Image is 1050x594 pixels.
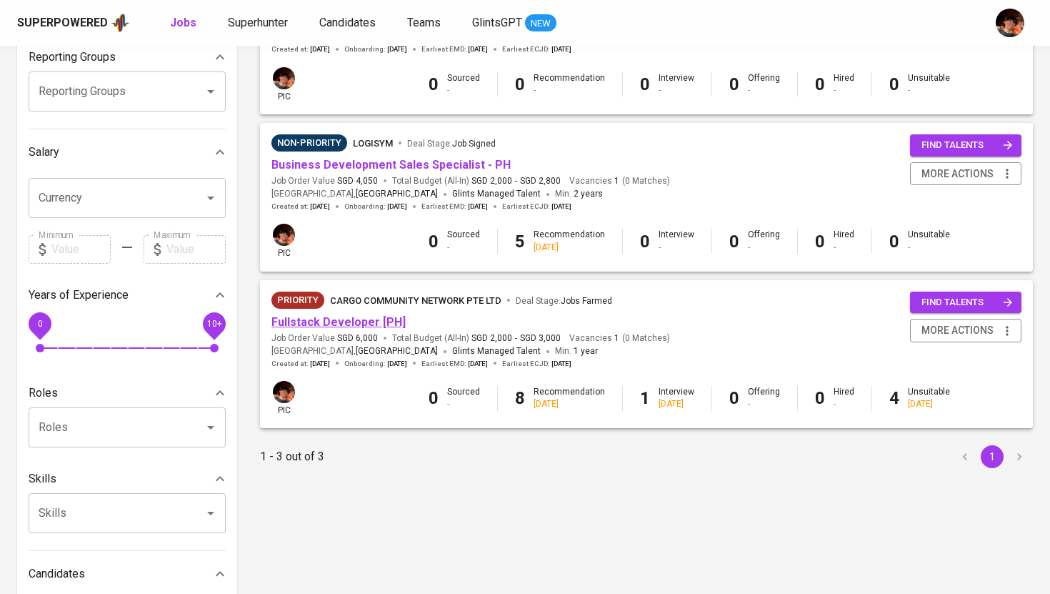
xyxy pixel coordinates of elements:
a: Superpoweredapp logo [17,12,130,34]
div: Sourced [447,229,480,253]
span: Min. [555,189,603,199]
span: Deal Stage : [516,296,612,306]
span: Onboarding : [344,44,407,54]
button: page 1 [981,445,1004,468]
p: Salary [29,144,59,161]
span: LogiSYM [353,138,393,149]
b: 0 [889,74,899,94]
span: cargo community network pte ltd [330,295,501,306]
span: Deal Stage : [407,139,496,149]
span: 1 year [574,346,598,356]
span: Candidates [319,16,376,29]
div: - [748,242,780,254]
input: Value [166,235,226,264]
div: Unsuitable [908,386,950,410]
div: Hired [834,72,854,96]
span: [DATE] [468,44,488,54]
span: 10+ [206,318,221,328]
span: NEW [525,16,556,31]
b: 1 [640,388,650,408]
div: Hired [834,386,854,410]
b: 0 [729,388,739,408]
button: Open [201,417,221,437]
span: [DATE] [310,202,330,212]
div: Client Priority, More Profiles Required [271,292,324,309]
span: - [515,175,517,187]
b: 0 [640,74,650,94]
div: pic [271,380,296,417]
span: GlintsGPT [472,16,522,29]
span: [DATE] [387,202,407,212]
a: Business Development Sales Specialist - PH [271,158,511,172]
span: SGD 6,000 [337,332,378,345]
div: Superpowered [17,15,108,31]
div: pic [271,66,296,103]
div: - [834,398,854,410]
span: [DATE] [310,359,330,369]
p: Years of Experience [29,287,129,304]
span: Min. [555,346,598,356]
div: - [908,242,950,254]
p: Reporting Groups [29,49,116,66]
div: Roles [29,379,226,407]
div: - [834,84,854,96]
span: Job Order Value [271,175,378,187]
div: [DATE] [534,398,605,410]
div: Candidates [29,560,226,588]
p: Roles [29,385,58,402]
div: Recommendation [534,229,605,253]
span: Jobs Farmed [561,296,612,306]
div: Interview [659,72,694,96]
span: SGD 2,800 [520,175,561,187]
button: more actions [910,319,1021,342]
span: Earliest EMD : [421,44,488,54]
span: [DATE] [468,202,488,212]
span: Earliest EMD : [421,359,488,369]
span: [GEOGRAPHIC_DATA] , [271,345,438,359]
b: 0 [515,74,525,94]
button: find talents [910,134,1021,157]
p: 1 - 3 out of 3 [260,448,324,465]
span: SGD 2,000 [471,175,512,187]
div: [DATE] [659,398,694,410]
nav: pagination navigation [951,445,1033,468]
span: Earliest EMD : [421,202,488,212]
span: [DATE] [468,359,488,369]
span: Earliest ECJD : [502,44,571,54]
img: diemas@glints.com [273,381,295,403]
img: diemas@glints.com [273,224,295,246]
div: Years of Experience [29,281,226,310]
span: Priority [271,293,324,307]
span: Onboarding : [344,359,407,369]
a: Superhunter [228,14,291,32]
div: Recommendation [534,386,605,410]
div: pic [271,222,296,259]
span: Created at : [271,44,330,54]
span: Non-Priority [271,136,347,150]
span: [GEOGRAPHIC_DATA] , [271,187,438,202]
div: - [659,84,694,96]
b: 4 [889,388,899,408]
div: Reporting Groups [29,43,226,71]
button: Open [201,503,221,523]
span: Job Signed [452,139,496,149]
span: [GEOGRAPHIC_DATA] [356,345,438,359]
p: Skills [29,470,56,487]
div: Sourced [447,386,480,410]
div: Unsuitable [908,229,950,253]
img: diemas@glints.com [273,67,295,89]
b: 0 [429,74,439,94]
b: 8 [515,388,525,408]
span: Vacancies ( 0 Matches ) [569,332,670,345]
span: [DATE] [387,359,407,369]
b: Jobs [170,16,196,29]
span: [DATE] [551,359,571,369]
span: [GEOGRAPHIC_DATA] [356,187,438,202]
span: Glints Managed Talent [452,346,541,356]
a: GlintsGPT NEW [472,14,556,32]
span: more actions [921,322,994,340]
div: - [447,398,480,410]
span: Total Budget (All-In) [392,332,561,345]
div: Interview [659,386,694,410]
div: - [834,242,854,254]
